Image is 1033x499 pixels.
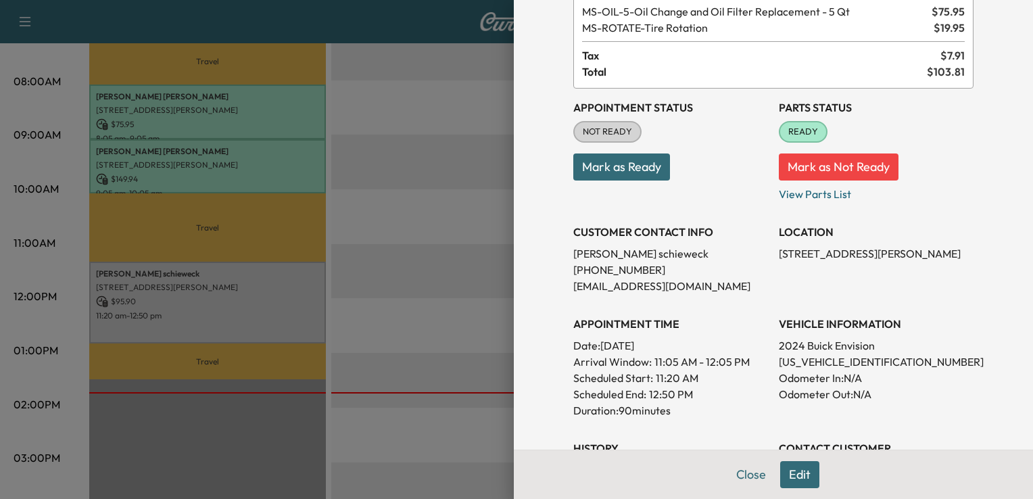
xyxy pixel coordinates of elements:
button: Mark as Ready [573,153,670,181]
p: Odometer In: N/A [779,370,974,386]
h3: VEHICLE INFORMATION [779,316,974,332]
span: Tax [582,47,940,64]
span: 11:05 AM - 12:05 PM [654,354,750,370]
p: Scheduled End: [573,386,646,402]
p: Odometer Out: N/A [779,386,974,402]
p: [PHONE_NUMBER] [573,262,768,278]
h3: Appointment Status [573,99,768,116]
h3: APPOINTMENT TIME [573,316,768,332]
span: Total [582,64,927,80]
p: 12:50 PM [649,386,693,402]
p: 2024 Buick Envision [779,337,974,354]
p: Arrival Window: [573,354,768,370]
span: NOT READY [575,125,640,139]
h3: LOCATION [779,224,974,240]
p: Duration: 90 minutes [573,402,768,419]
p: [STREET_ADDRESS][PERSON_NAME] [779,245,974,262]
p: [EMAIL_ADDRESS][DOMAIN_NAME] [573,278,768,294]
button: Mark as Not Ready [779,153,898,181]
span: Tire Rotation [582,20,928,36]
p: [PERSON_NAME] schieweck [573,245,768,262]
h3: History [573,440,768,456]
span: $ 103.81 [927,64,965,80]
button: Edit [780,461,819,488]
p: View Parts List [779,181,974,202]
span: $ 75.95 [932,3,965,20]
span: READY [780,125,826,139]
span: $ 19.95 [934,20,965,36]
p: Scheduled Start: [573,370,653,386]
p: [US_VEHICLE_IDENTIFICATION_NUMBER] [779,354,974,370]
p: 11:20 AM [656,370,698,386]
h3: CONTACT CUSTOMER [779,440,974,456]
h3: Parts Status [779,99,974,116]
span: $ 7.91 [940,47,965,64]
p: Date: [DATE] [573,337,768,354]
h3: CUSTOMER CONTACT INFO [573,224,768,240]
button: Close [727,461,775,488]
span: Oil Change and Oil Filter Replacement - 5 Qt [582,3,926,20]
